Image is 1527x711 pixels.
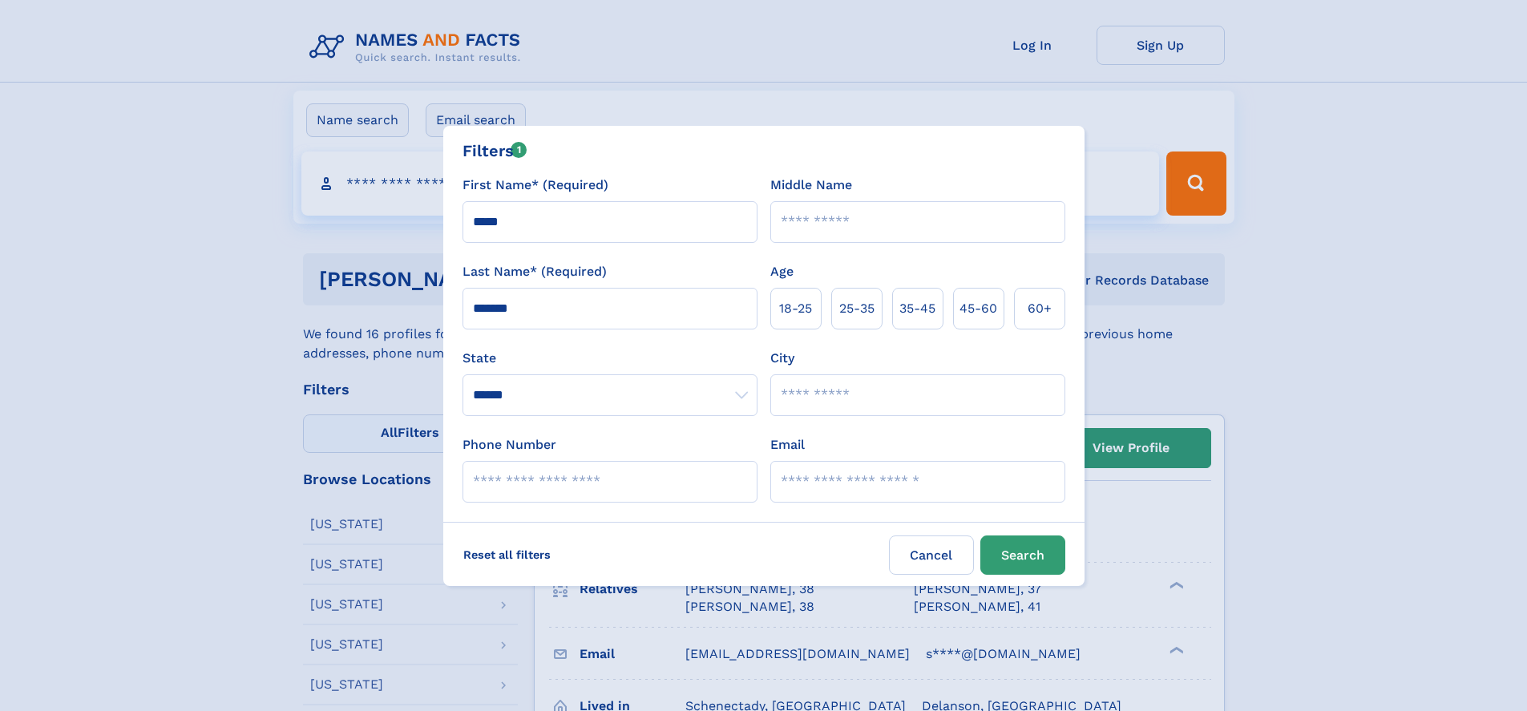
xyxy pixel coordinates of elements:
span: 35‑45 [899,299,935,318]
label: Phone Number [463,435,556,454]
span: 25‑35 [839,299,875,318]
label: Reset all filters [453,535,561,574]
label: Last Name* (Required) [463,262,607,281]
label: Age [770,262,794,281]
button: Search [980,535,1065,575]
span: 18‑25 [779,299,812,318]
span: 45‑60 [959,299,997,318]
label: Email [770,435,805,454]
label: Middle Name [770,176,852,195]
label: City [770,349,794,368]
label: Cancel [889,535,974,575]
span: 60+ [1028,299,1052,318]
label: State [463,349,757,368]
label: First Name* (Required) [463,176,608,195]
div: Filters [463,139,527,163]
